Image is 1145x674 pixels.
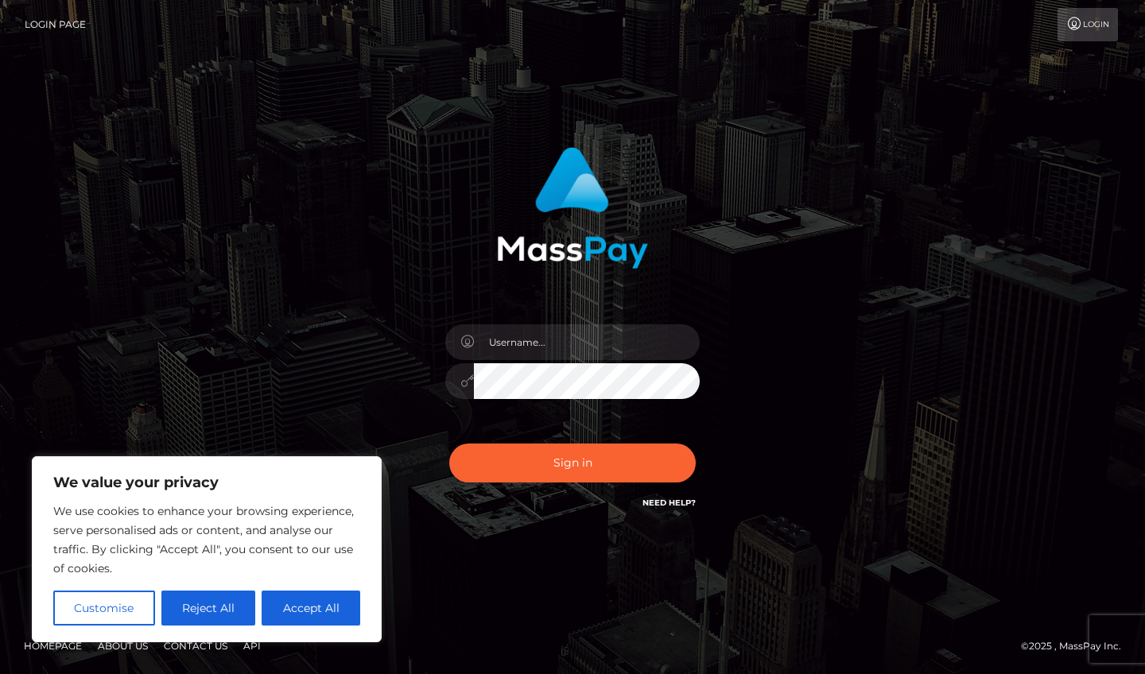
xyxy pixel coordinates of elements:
[25,8,86,41] a: Login Page
[53,473,360,492] p: We value your privacy
[642,498,696,508] a: Need Help?
[237,633,267,658] a: API
[91,633,154,658] a: About Us
[262,591,360,626] button: Accept All
[1021,637,1133,655] div: © 2025 , MassPay Inc.
[474,324,700,360] input: Username...
[161,591,256,626] button: Reject All
[53,591,155,626] button: Customise
[17,633,88,658] a: Homepage
[1058,8,1118,41] a: Login
[497,147,648,269] img: MassPay Login
[157,633,234,658] a: Contact Us
[53,502,360,578] p: We use cookies to enhance your browsing experience, serve personalised ads or content, and analys...
[449,444,696,482] button: Sign in
[32,456,382,642] div: We value your privacy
